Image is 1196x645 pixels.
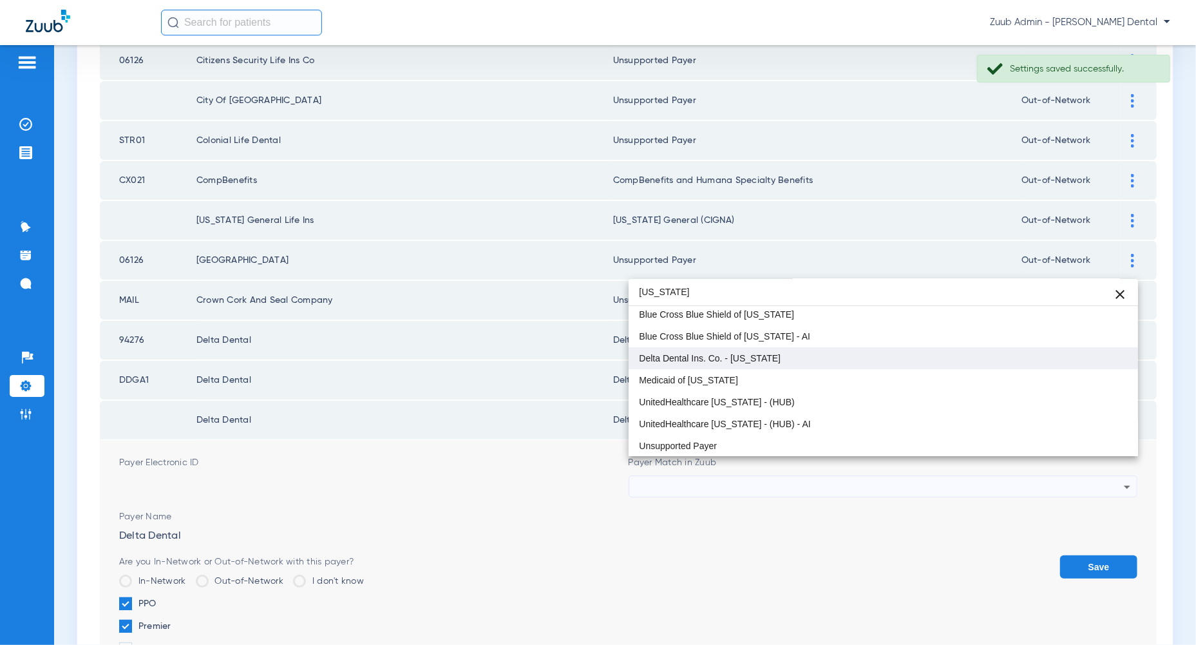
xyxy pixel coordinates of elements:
[639,310,794,319] span: Blue Cross Blue Shield of [US_STATE]
[1105,279,1135,310] button: Clear
[639,398,794,407] span: UnitedHealthcare [US_STATE] - (HUB)
[639,354,781,363] span: Delta Dental Ins. Co. - [US_STATE]
[639,332,810,341] span: Blue Cross Blue Shield of [US_STATE] - AI
[629,279,1138,305] input: dropdown search
[1132,583,1196,645] iframe: Chat Widget
[639,441,717,450] span: Unsupported Payer
[1010,63,1159,75] div: Settings saved successfully.
[639,376,738,385] span: Medicaid of [US_STATE]
[639,419,810,428] span: UnitedHealthcare [US_STATE] - (HUB) - AI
